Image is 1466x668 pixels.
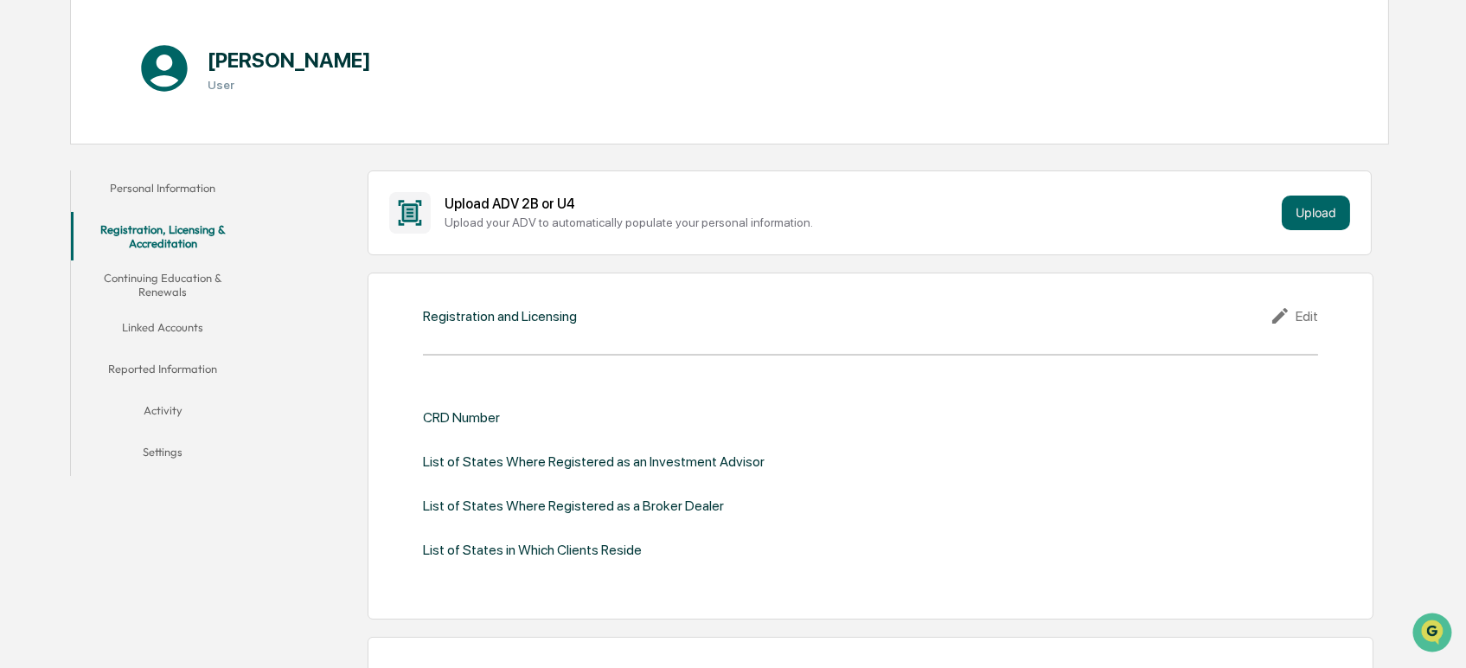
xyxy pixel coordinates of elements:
span: Pylon [172,293,209,306]
h3: User [208,78,371,92]
a: 🖐️Preclearance [10,211,118,242]
div: 🗄️ [125,220,139,234]
span: Data Lookup [35,251,109,268]
a: 🗄️Attestations [118,211,221,242]
button: Settings [71,434,255,476]
div: Start new chat [59,132,284,150]
button: Registration, Licensing & Accreditation [71,212,255,261]
div: Registration and Licensing [423,308,577,324]
h1: [PERSON_NAME] [208,48,371,73]
div: CRD Number [423,409,500,426]
div: Edit [1270,305,1318,326]
button: Start new chat [294,138,315,158]
a: Powered byPylon [122,292,209,306]
div: List of States in Which Clients Reside [423,542,642,558]
button: Upload [1282,196,1350,230]
button: Activity [71,393,255,434]
div: 🖐️ [17,220,31,234]
div: Upload your ADV to automatically populate your personal information. [445,215,1275,229]
div: List of States Where Registered as an Investment Advisor [423,453,765,470]
span: Attestations [143,218,214,235]
div: Upload ADV 2B or U4 [445,196,1275,212]
div: secondary tabs example [71,170,255,476]
div: We're available if you need us! [59,150,219,164]
span: Preclearance [35,218,112,235]
button: Continuing Education & Renewals [71,260,255,310]
img: 1746055101610-c473b297-6a78-478c-a979-82029cc54cd1 [17,132,48,164]
iframe: Open customer support [1411,611,1457,658]
div: 🔎 [17,253,31,267]
div: List of States Where Registered as a Broker Dealer [423,498,724,514]
button: Personal Information [71,170,255,212]
button: Reported Information [71,351,255,393]
a: 🔎Data Lookup [10,244,116,275]
p: How can we help? [17,36,315,64]
button: Linked Accounts [71,310,255,351]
